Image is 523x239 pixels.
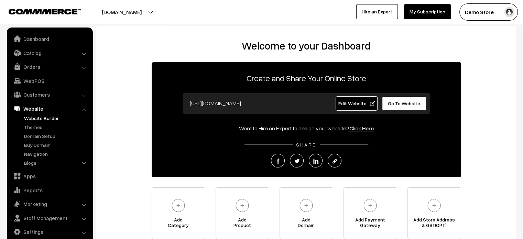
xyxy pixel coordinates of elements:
h2: Welcome to your Dashboard [103,40,509,52]
a: Hire an Expert [356,4,398,19]
a: AddCategory [152,187,205,239]
a: Staff Management [9,212,90,224]
a: Click Here [349,125,374,132]
a: Themes [22,123,90,131]
img: COMMMERCE [9,9,81,14]
a: Domain Setup [22,132,90,140]
a: Marketing [9,198,90,210]
a: Customers [9,88,90,101]
span: Add Product [216,217,269,231]
img: plus.svg [169,196,188,215]
a: Orders [9,61,90,73]
span: Add Category [152,217,205,231]
a: AddDomain [280,187,333,239]
img: plus.svg [425,196,444,215]
a: AddProduct [216,187,269,239]
a: Website [9,102,90,115]
a: Website Builder [22,115,90,122]
span: Add Store Address & GST(OPT) [408,217,461,231]
a: Add Store Address& GST(OPT) [407,187,461,239]
a: Add PaymentGateway [344,187,397,239]
a: WebPOS [9,75,90,87]
a: Buy Domain [22,141,90,149]
a: Reports [9,184,90,196]
a: Go To Website [382,96,426,111]
div: Want to Hire an Expert to design your website? [152,124,461,132]
a: Settings [9,226,90,238]
img: plus.svg [361,196,380,215]
span: Go To Website [388,100,420,106]
p: Create and Share Your Online Store [152,72,461,84]
span: Edit Website [338,100,375,106]
button: [DOMAIN_NAME] [78,3,166,21]
a: Catalog [9,47,90,59]
a: Apps [9,170,90,182]
img: user [504,7,514,17]
a: COMMMERCE [9,7,69,15]
span: Add Payment Gateway [344,217,397,231]
a: Edit Website [336,96,378,111]
a: My Subscription [404,4,451,19]
span: Add Domain [280,217,333,231]
span: SHARE [293,142,320,148]
img: plus.svg [233,196,252,215]
img: plus.svg [297,196,316,215]
a: Blogs [22,159,90,166]
a: Navigation [22,150,90,157]
button: Demo Store [459,3,518,21]
a: Dashboard [9,33,90,45]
